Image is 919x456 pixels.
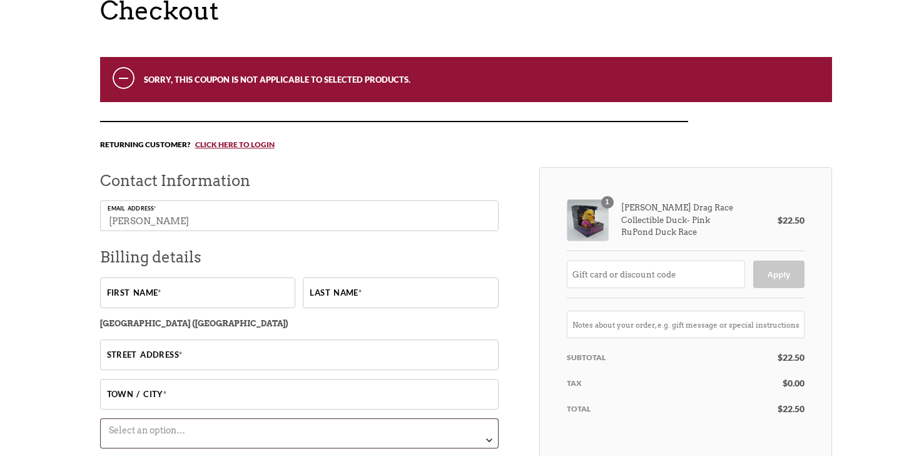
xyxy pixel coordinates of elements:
[778,215,805,225] bdi: 22.50
[567,396,778,422] th: Total
[100,418,499,448] span: State
[100,319,288,328] strong: [GEOGRAPHIC_DATA] ([GEOGRAPHIC_DATA])
[100,121,688,167] div: Returning customer?
[778,352,805,363] bdi: 22.50
[144,73,813,86] li: Sorry, this coupon is not applicable to selected products.
[601,196,614,209] div: 1
[190,140,275,149] a: Click here to login
[778,352,783,363] span: $
[783,378,788,388] span: $
[753,261,804,288] button: Apply
[778,403,783,414] span: $
[567,311,805,338] input: Notes about your order, e.g. gift message or special instructions
[567,261,745,288] input: Gift card or discount code
[100,244,499,271] h3: Billing details
[100,167,499,194] h3: Contact Information
[778,215,783,225] span: $
[567,370,778,396] th: Tax
[783,378,805,388] bdi: 0.00
[109,425,185,435] span: Select an option…
[778,403,805,414] bdi: 22.50
[567,345,778,370] th: Subtotal
[567,199,741,241] div: [PERSON_NAME] Drag Race Collectible Duck- Pink RuPond Duck Race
